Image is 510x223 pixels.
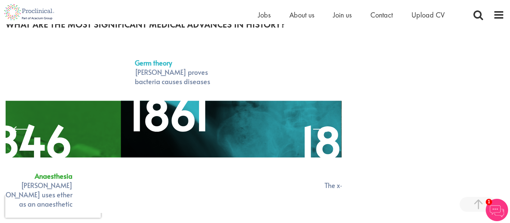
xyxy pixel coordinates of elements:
div: The x-ray is discovered [303,168,397,199]
img: Chatbot [486,199,508,221]
font: 1895 [300,111,393,171]
span: 1 [486,199,492,205]
div: [PERSON_NAME] proves bacteria causes diseases [132,55,221,86]
a: Contact [370,10,393,20]
font: Anaesthesia [35,171,72,181]
h2: What are the most significant medical advances in history? [6,20,504,29]
iframe: reCAPTCHA [5,195,101,218]
a: Join us [333,10,352,20]
a: Jobs [258,10,271,20]
font: Germ theory [135,58,172,67]
a: About us [289,10,314,20]
font: 1861 [129,83,210,143]
a: Upload CV [411,10,445,20]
